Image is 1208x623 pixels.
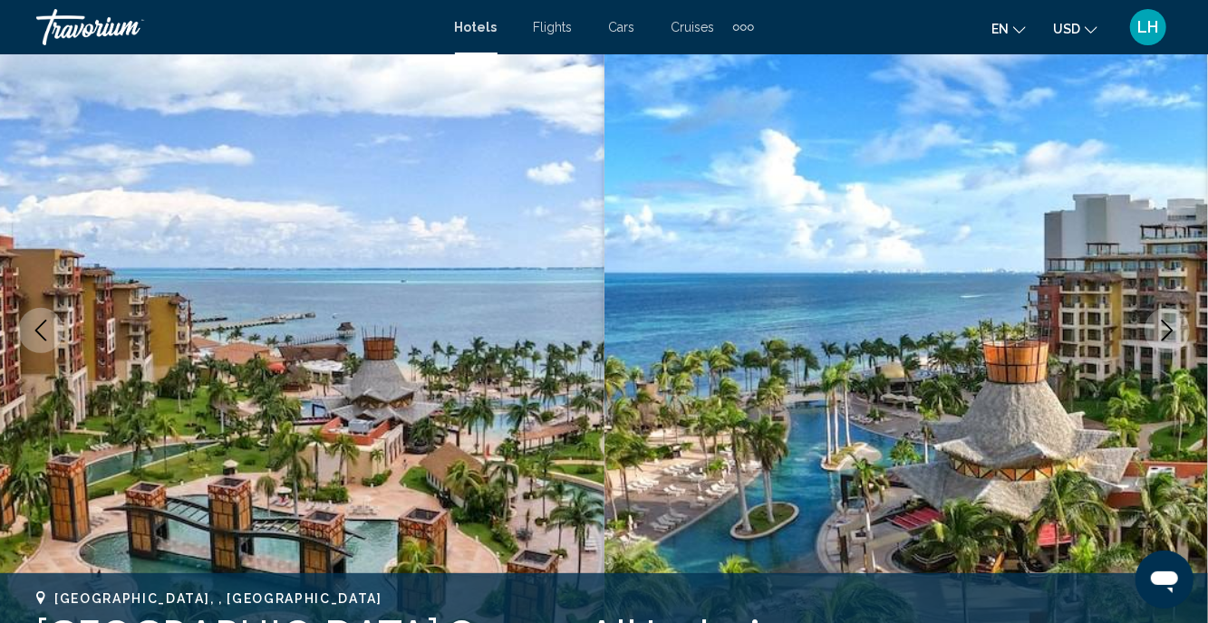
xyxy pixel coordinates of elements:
[1136,551,1194,609] iframe: Button to launch messaging window
[733,13,754,42] button: Extra navigation items
[36,9,437,45] a: Travorium
[1053,15,1097,42] button: Change currency
[991,15,1026,42] button: Change language
[1138,18,1159,36] span: LH
[18,308,63,353] button: Previous image
[455,20,498,34] a: Hotels
[991,22,1009,36] span: en
[1125,8,1172,46] button: User Menu
[534,20,573,34] a: Flights
[1145,308,1190,353] button: Next image
[672,20,715,34] a: Cruises
[54,591,382,606] span: [GEOGRAPHIC_DATA], , [GEOGRAPHIC_DATA]
[609,20,635,34] a: Cars
[1053,22,1080,36] span: USD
